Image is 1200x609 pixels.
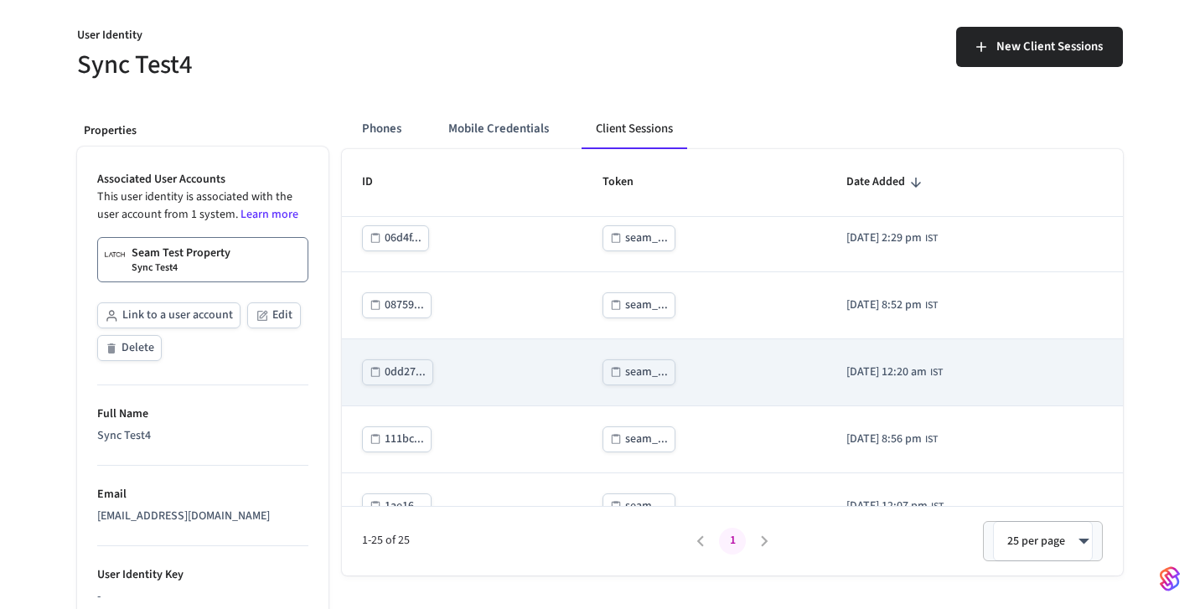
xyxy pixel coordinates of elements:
[846,230,922,247] span: [DATE] 2:29 pm
[846,297,922,314] span: [DATE] 8:52 pm
[603,292,675,318] button: seam_...
[925,298,938,313] span: IST
[132,245,230,261] p: Seam Test Property
[97,405,308,423] p: Full Name
[362,292,432,318] button: 08759...
[385,295,424,316] div: 08759...
[846,498,928,515] span: [DATE] 12:07 pm
[625,362,668,383] div: seam_...
[625,496,668,517] div: seam_...
[105,245,125,265] img: Latch Building Logo
[362,532,685,550] span: 1-25 of 25
[435,109,562,149] button: Mobile Credentials
[385,496,424,517] div: 1ae16...
[97,302,241,328] button: Link to a user account
[846,498,944,515] div: Asia/Calcutta
[625,295,668,316] div: seam_...
[582,109,686,149] button: Client Sessions
[846,364,927,381] span: [DATE] 12:20 am
[97,427,308,445] div: Sync Test4
[362,169,395,195] span: ID
[846,230,938,247] div: Asia/Calcutta
[385,429,424,450] div: 111bc...
[362,359,433,385] button: 0dd27...
[925,231,938,246] span: IST
[241,206,298,223] a: Learn more
[362,225,429,251] button: 06d4f...
[603,359,675,385] button: seam_...
[1160,565,1180,592] img: SeamLogoGradient.69752ec5.svg
[846,431,922,448] span: [DATE] 8:56 pm
[349,109,415,149] button: Phones
[846,364,943,381] div: Asia/Calcutta
[362,426,432,452] button: 111bc...
[846,169,927,195] span: Date Added
[625,429,668,450] div: seam_...
[603,169,655,195] span: Token
[925,432,938,447] span: IST
[385,228,422,249] div: 06d4f...
[97,171,308,188] p: Associated User Accounts
[385,362,426,383] div: 0dd27...
[931,499,944,514] span: IST
[97,566,308,584] p: User Identity Key
[719,528,746,555] button: page 1
[77,27,590,48] p: User Identity
[97,335,162,361] button: Delete
[603,493,675,519] button: seam_...
[603,225,675,251] button: seam_...
[132,261,178,275] p: Sync Test4
[625,228,668,249] div: seam_...
[97,486,308,503] p: Email
[247,302,301,328] button: Edit
[846,297,938,314] div: Asia/Calcutta
[77,48,590,82] h5: Sync Test4
[846,431,938,448] div: Asia/Calcutta
[97,188,308,224] p: This user identity is associated with the user account from 1 system.
[603,426,675,452] button: seam_...
[84,122,322,140] p: Properties
[362,493,432,519] button: 1ae16...
[993,521,1093,561] div: 25 per page
[97,237,308,282] a: Seam Test PropertySync Test4
[996,36,1103,58] span: New Client Sessions
[97,508,308,525] div: [EMAIL_ADDRESS][DOMAIN_NAME]
[97,588,308,606] div: -
[685,528,780,555] nav: pagination navigation
[956,27,1123,67] button: New Client Sessions
[930,365,943,380] span: IST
